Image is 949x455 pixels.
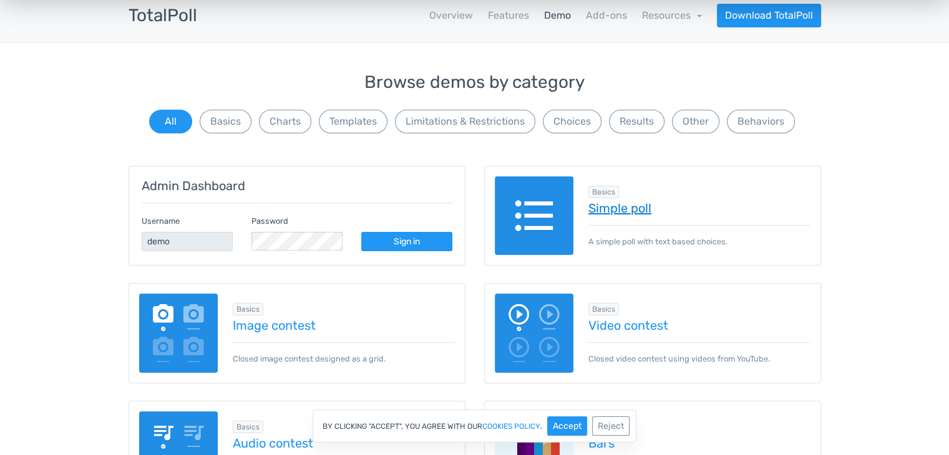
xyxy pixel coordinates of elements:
h3: TotalPoll [129,6,197,26]
span: Browse all in Basics [233,303,263,315]
button: Accept [547,416,587,436]
button: Templates [319,110,387,133]
img: video-poll.png.webp [495,294,574,373]
label: Password [251,215,288,227]
button: Reject [592,416,630,436]
p: Closed video contest using videos from YouTube. [588,342,810,365]
button: Other [672,110,719,133]
a: Bars [588,436,810,450]
label: Username [142,215,180,227]
a: Overview [429,8,473,23]
button: Results [609,110,664,133]
button: Behaviors [727,110,795,133]
button: Choices [543,110,601,133]
span: Browse all in Basics [588,303,619,315]
a: Add-ons [586,8,627,23]
button: Basics [200,110,251,133]
h5: Admin Dashboard [142,179,452,193]
a: Resources [642,9,702,21]
img: text-poll.png.webp [495,176,574,256]
h3: Browse demos by category [129,73,821,92]
a: Features [488,8,529,23]
a: Download TotalPoll [717,4,821,27]
p: A simple poll with text based choices. [588,225,810,247]
a: Audio contest [233,436,455,450]
img: image-poll.png.webp [139,294,218,373]
p: Closed image contest designed as a grid. [233,342,455,365]
button: Charts [259,110,311,133]
a: Demo [544,8,571,23]
div: By clicking "Accept", you agree with our . [313,410,636,443]
a: Video contest [588,318,810,332]
a: Sign in [361,232,452,251]
button: All [149,110,192,133]
a: Image contest [233,318,455,332]
a: cookies policy [482,423,540,430]
span: Browse all in Basics [588,186,619,198]
button: Limitations & Restrictions [395,110,535,133]
a: Simple poll [588,201,810,215]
